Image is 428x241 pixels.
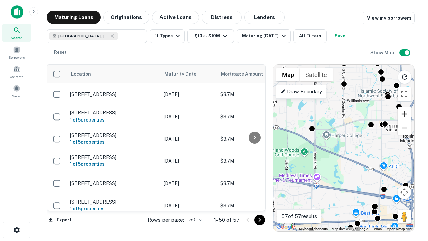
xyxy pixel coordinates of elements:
p: $3.7M [220,91,287,98]
button: Distress [202,11,242,24]
a: Terms (opens in new tab) [372,227,382,231]
h6: 1 of 5 properties [70,138,157,146]
p: [DATE] [164,113,214,120]
span: Saved [12,93,22,99]
p: [DATE] [164,180,214,187]
p: [STREET_ADDRESS] [70,199,157,205]
button: Export [47,215,73,225]
button: Reload search area [398,70,412,84]
p: Draw Boundary [280,88,322,96]
div: Maturing [DATE] [242,32,288,40]
th: Maturity Date [160,65,217,83]
span: Location [71,70,91,78]
th: Location [67,65,160,83]
p: $3.7M [220,157,287,165]
p: [STREET_ADDRESS] [70,132,157,138]
button: Show street map [276,68,300,81]
p: $3.7M [220,202,287,209]
p: $3.7M [220,180,287,187]
button: $10k - $10M [187,29,234,43]
span: Mortgage Amount [221,70,272,78]
h6: 1 of 5 properties [70,160,157,168]
span: Map data ©2025 Google [332,227,368,231]
button: All Filters [293,29,327,43]
h6: 1 of 5 properties [70,116,157,124]
img: Google [275,223,297,231]
p: 1–50 of 57 [214,216,240,224]
span: Search [11,35,23,41]
span: Maturity Date [164,70,205,78]
p: $3.7M [220,113,287,120]
span: Contacts [10,74,23,79]
p: [DATE] [164,135,214,143]
a: Report a map error [386,227,412,231]
th: Mortgage Amount [217,65,291,83]
button: Toggle fullscreen view [398,87,411,101]
p: Rows per page: [148,216,184,224]
p: [STREET_ADDRESS] [70,180,157,186]
h6: 1 of 5 properties [70,205,157,212]
button: 11 Types [150,29,185,43]
iframe: Chat Widget [395,166,428,198]
button: Save your search to get updates of matches that match your search criteria. [329,29,351,43]
button: Drag Pegman onto the map to open Street View [398,210,411,223]
span: [GEOGRAPHIC_DATA], [GEOGRAPHIC_DATA] [58,33,108,39]
button: Maturing [DATE] [237,29,291,43]
button: Show satellite imagery [300,68,333,81]
button: Zoom out [398,121,411,135]
h6: Show Map [370,49,395,56]
p: $3.7M [220,135,287,143]
button: Reset [49,46,71,59]
p: [STREET_ADDRESS] [70,154,157,160]
p: 57 of 57 results [281,212,317,220]
a: Search [2,24,31,42]
div: 0 0 [273,65,414,231]
a: Borrowers [2,43,31,61]
div: 50 [187,215,203,225]
button: Active Loans [152,11,199,24]
button: Go to next page [254,215,265,225]
a: Saved [2,82,31,100]
a: Open this area in Google Maps (opens a new window) [275,223,297,231]
button: Originations [103,11,149,24]
img: capitalize-icon.png [11,5,23,19]
span: Borrowers [9,55,25,60]
a: Contacts [2,63,31,81]
button: Lenders [244,11,285,24]
a: View my borrowers [362,12,415,24]
p: [STREET_ADDRESS] [70,110,157,116]
button: Zoom in [398,107,411,121]
button: Maturing Loans [47,11,101,24]
button: Keyboard shortcuts [299,227,328,231]
p: [DATE] [164,91,214,98]
p: [STREET_ADDRESS] [70,91,157,97]
p: [DATE] [164,202,214,209]
p: [DATE] [164,157,214,165]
